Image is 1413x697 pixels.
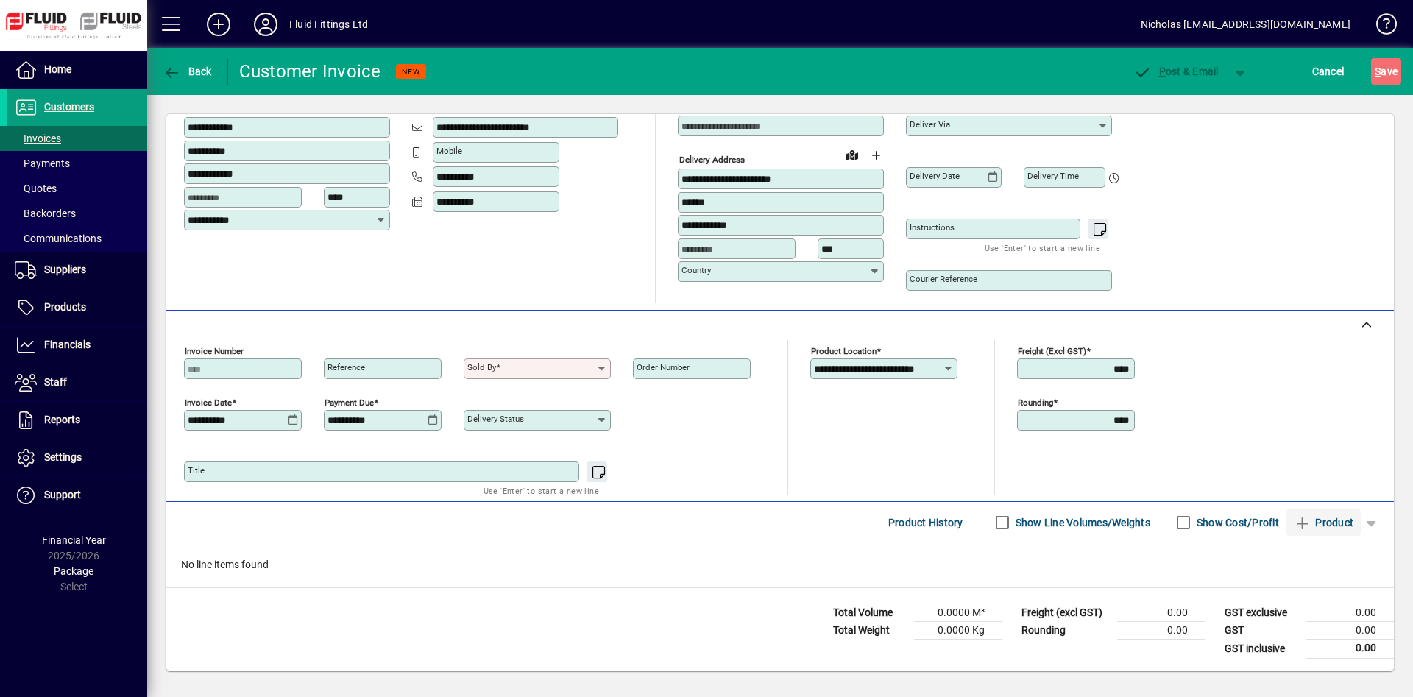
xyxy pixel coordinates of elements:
[1306,640,1394,658] td: 0.00
[7,252,147,289] a: Suppliers
[188,465,205,475] mat-label: Title
[163,66,212,77] span: Back
[7,402,147,439] a: Reports
[1217,622,1306,640] td: GST
[7,151,147,176] a: Payments
[1117,604,1205,622] td: 0.00
[42,534,106,546] span: Financial Year
[15,183,57,194] span: Quotes
[15,132,61,144] span: Invoices
[1133,66,1219,77] span: ost & Email
[1217,604,1306,622] td: GST exclusive
[1014,622,1117,640] td: Rounding
[910,119,950,130] mat-label: Deliver via
[1126,58,1226,85] button: Post & Email
[7,52,147,88] a: Home
[7,364,147,401] a: Staff
[402,67,420,77] span: NEW
[910,171,960,181] mat-label: Delivery date
[44,301,86,313] span: Products
[1375,66,1381,77] span: S
[44,63,71,75] span: Home
[289,13,368,36] div: Fluid Fittings Ltd
[467,362,496,372] mat-label: Sold by
[467,414,524,424] mat-label: Delivery status
[864,144,888,167] button: Choose address
[239,60,381,83] div: Customer Invoice
[826,622,914,640] td: Total Weight
[7,477,147,514] a: Support
[882,509,969,536] button: Product History
[54,565,93,577] span: Package
[1018,397,1053,408] mat-label: Rounding
[910,222,955,233] mat-label: Instructions
[44,101,94,113] span: Customers
[436,146,462,156] mat-label: Mobile
[195,11,242,38] button: Add
[914,622,1002,640] td: 0.0000 Kg
[1365,3,1395,51] a: Knowledge Base
[7,176,147,201] a: Quotes
[44,414,80,425] span: Reports
[1308,58,1348,85] button: Cancel
[914,604,1002,622] td: 0.0000 M³
[7,201,147,226] a: Backorders
[1312,60,1345,83] span: Cancel
[7,289,147,326] a: Products
[166,542,1394,587] div: No line items found
[840,143,864,166] a: View on map
[185,346,244,356] mat-label: Invoice number
[242,11,289,38] button: Profile
[347,91,370,115] a: View on map
[147,58,228,85] app-page-header-button: Back
[1194,515,1279,530] label: Show Cost/Profit
[1013,515,1150,530] label: Show Line Volumes/Weights
[15,233,102,244] span: Communications
[44,489,81,500] span: Support
[325,397,374,408] mat-label: Payment due
[1141,13,1350,36] div: Nicholas [EMAIL_ADDRESS][DOMAIN_NAME]
[1117,622,1205,640] td: 0.00
[327,362,365,372] mat-label: Reference
[681,265,711,275] mat-label: Country
[1306,622,1394,640] td: 0.00
[1014,604,1117,622] td: Freight (excl GST)
[1375,60,1398,83] span: ave
[370,92,394,116] button: Copy to Delivery address
[484,482,599,499] mat-hint: Use 'Enter' to start a new line
[1027,171,1079,181] mat-label: Delivery time
[7,226,147,251] a: Communications
[826,604,914,622] td: Total Volume
[15,158,70,169] span: Payments
[15,208,76,219] span: Backorders
[7,439,147,476] a: Settings
[1306,604,1394,622] td: 0.00
[185,397,232,408] mat-label: Invoice date
[1294,511,1353,534] span: Product
[888,511,963,534] span: Product History
[7,327,147,364] a: Financials
[44,376,67,388] span: Staff
[985,239,1100,256] mat-hint: Use 'Enter' to start a new line
[637,362,690,372] mat-label: Order number
[7,126,147,151] a: Invoices
[44,339,91,350] span: Financials
[1286,509,1361,536] button: Product
[159,58,216,85] button: Back
[1371,58,1401,85] button: Save
[910,274,977,284] mat-label: Courier Reference
[1018,346,1086,356] mat-label: Freight (excl GST)
[811,346,877,356] mat-label: Product location
[1217,640,1306,658] td: GST inclusive
[44,263,86,275] span: Suppliers
[44,451,82,463] span: Settings
[1159,66,1166,77] span: P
